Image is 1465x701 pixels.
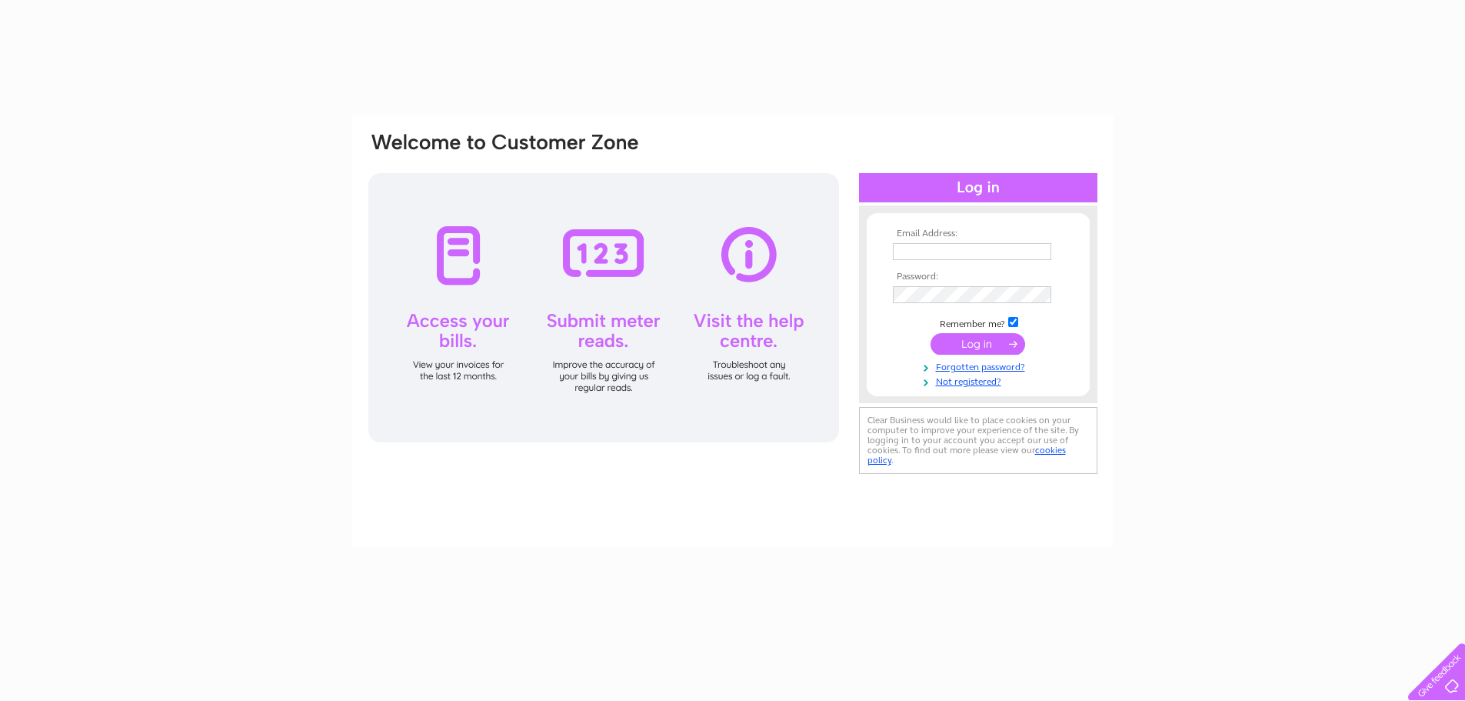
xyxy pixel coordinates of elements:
th: Email Address: [889,229,1067,239]
td: Remember me? [889,315,1067,330]
div: Clear Business would like to place cookies on your computer to improve your experience of the sit... [859,407,1097,474]
a: cookies policy [867,445,1066,466]
a: Forgotten password? [893,359,1067,373]
input: Submit [931,333,1025,355]
a: Not registered? [893,373,1067,388]
th: Password: [889,272,1067,282]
